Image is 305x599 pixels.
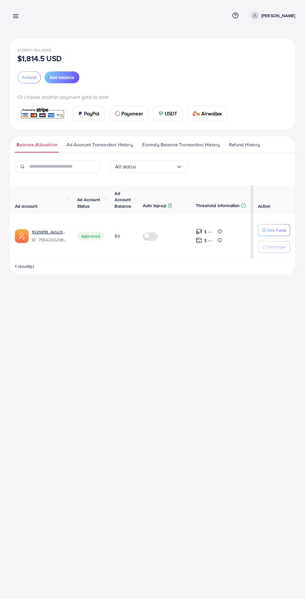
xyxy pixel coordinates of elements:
a: [PERSON_NAME] [248,12,295,20]
span: Ecomdy Balance [17,47,51,53]
a: cardAirwallex [187,106,227,121]
span: Add balance [49,74,74,80]
img: ic-ads-acc.e4c84228.svg [15,229,29,243]
p: $ --- [204,237,212,244]
p: Withdraw [267,243,285,251]
span: Ad Account Transaction History [67,141,133,148]
div: Search for option [110,160,188,173]
img: card [193,111,200,116]
span: USDT [165,110,177,117]
a: card [17,106,68,121]
div: <span class='underline'>1029818_Adscity_Test_1758856320654</span></br>7554230298851213329 [32,229,67,243]
span: Payoneer [121,110,143,117]
button: Refund [17,71,41,83]
span: Action [258,203,270,209]
span: Approved [77,232,104,240]
img: top-up amount [196,228,202,235]
span: All status [115,162,136,171]
span: Refund History [229,141,260,148]
span: Balance Allocation [16,141,57,148]
p: Auto top-up [143,202,166,209]
span: Refund [22,74,36,80]
span: PayPal [84,110,100,117]
img: card [78,111,83,116]
a: cardPayPal [73,106,105,121]
img: card [20,107,65,120]
span: Ecomdy Balance Transaction History [142,141,220,148]
p: Threshold information [196,202,240,209]
p: [PERSON_NAME] [261,12,295,19]
p: $ --- [204,228,212,235]
p: Or choose another payment gate to start [17,93,288,101]
button: Add balance [45,71,79,83]
button: Withdraw [258,241,290,253]
img: card [115,111,120,116]
span: Ad Account Balance [115,190,131,209]
span: 1 result(s) [15,263,34,269]
img: top-up amount [196,237,202,244]
a: 1029818_Adscity_Test_1758856320654 [32,229,67,235]
p: $1,814.5 USD [17,55,62,62]
a: cardUSDT [153,106,183,121]
a: cardPayoneer [110,106,148,121]
p: Add Fund [267,226,286,234]
span: ID: 7554230298851213329 [32,237,67,243]
img: card [158,111,163,116]
span: $0 [115,233,120,239]
button: Add Fund [258,224,290,236]
span: Ad account [15,203,38,209]
span: Ad Account Status [77,196,100,209]
input: Search for option [136,162,176,171]
span: Airwallex [201,110,222,117]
